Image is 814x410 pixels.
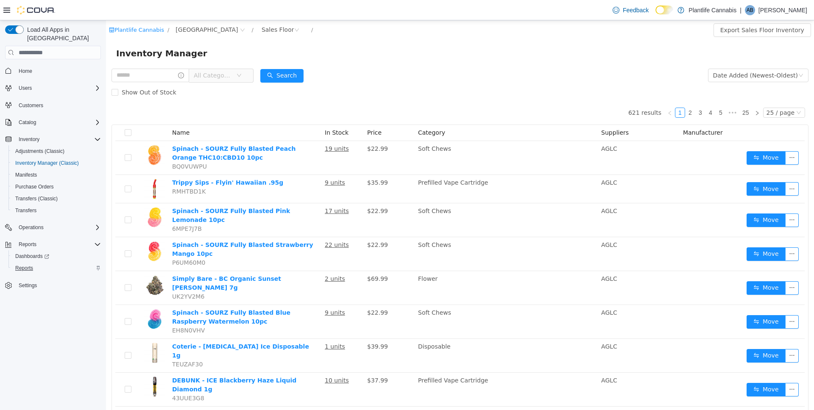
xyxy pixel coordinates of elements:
[66,374,98,381] span: 43UUE3G8
[641,162,680,175] button: icon: swapMove
[205,6,207,13] span: /
[15,100,47,111] a: Customers
[599,87,610,97] li: 4
[15,172,37,178] span: Manifests
[679,329,693,342] button: icon: ellipsis
[745,5,755,15] div: Aaron Black
[2,238,104,250] button: Reports
[38,220,59,241] img: Spinach - SOURZ Fully Blasted Strawberry Mango 10pc hero shot
[12,146,68,156] a: Adjustments (Classic)
[12,194,101,204] span: Transfers (Classic)
[641,227,680,241] button: icon: swapMove
[495,125,511,132] span: AGLC
[309,251,492,285] td: Flower
[38,254,59,275] img: Simply Bare - BC Organic Sunset Runtz 7g hero shot
[146,6,148,13] span: /
[8,262,104,274] button: Reports
[15,148,64,155] span: Adjustments (Classic)
[19,102,43,109] span: Customers
[219,323,239,330] u: 1 units
[19,241,36,248] span: Reports
[15,134,43,144] button: Inventory
[561,90,566,95] i: icon: left
[134,7,139,12] i: icon: close-circle
[15,83,101,93] span: Users
[641,363,680,376] button: icon: swapMove
[495,255,511,262] span: AGLC
[19,224,44,231] span: Operations
[600,88,609,97] a: 4
[66,125,190,141] a: Spinach - SOURZ Fully Blasted Peach Orange THC10:CBD10 10pc
[19,68,32,75] span: Home
[15,222,101,233] span: Operations
[261,221,282,228] span: $22.99
[2,116,104,128] button: Catalog
[623,6,649,14] span: Feedback
[740,5,742,15] p: |
[15,65,101,76] span: Home
[154,49,198,62] button: icon: searchSearch
[261,289,282,296] span: $22.99
[261,159,282,166] span: $35.99
[8,250,104,262] a: Dashboards
[219,221,243,228] u: 22 units
[655,6,673,14] input: Dark Mode
[38,356,59,377] img: DEBUNK - ICE Blackberry Haze Liquid Diamond 1g hero shot
[38,124,59,145] img: Spinach - SOURZ Fully Blasted Peach Orange THC10:CBD10 10pc hero shot
[2,222,104,233] button: Operations
[219,125,243,132] u: 19 units
[495,323,511,330] span: AGLC
[261,125,282,132] span: $22.99
[8,181,104,193] button: Purchase Orders
[569,87,579,97] li: 1
[15,117,101,127] span: Catalog
[2,64,104,77] button: Home
[66,307,99,313] span: EH8N0VHV
[609,2,652,19] a: Feedback
[758,5,807,15] p: [PERSON_NAME]
[12,158,101,168] span: Inventory Manager (Classic)
[88,51,126,59] span: All Categories
[12,170,101,180] span: Manifests
[661,88,689,97] div: 25 / page
[608,3,705,17] button: Export Sales Floor Inventory
[579,87,589,97] li: 2
[620,87,633,97] span: •••
[8,157,104,169] button: Inventory Manager (Classic)
[72,52,78,58] i: icon: info-circle
[66,187,184,203] a: Spinach - SOURZ Fully Blasted Pink Lemonade 10pc
[261,357,282,363] span: $37.99
[12,182,57,192] a: Purchase Orders
[309,319,492,352] td: Disposable
[8,193,104,205] button: Transfers (Classic)
[8,169,104,181] button: Manifests
[620,87,633,97] li: Next 5 Pages
[3,6,58,13] a: icon: shopPlantlife Cannabis
[66,273,98,280] span: UK2YV2M6
[495,187,511,194] span: AGLC
[15,183,54,190] span: Purchase Orders
[577,109,617,116] span: Manufacturer
[66,205,96,212] span: 6MPE7J7B
[38,158,59,179] img: Trippy Sips - Flyin' Hawaiian .95g hero shot
[15,117,39,127] button: Catalog
[309,183,492,217] td: Soft Chews
[309,121,492,155] td: Soft Chews
[641,131,680,144] button: icon: swapMove
[66,221,207,237] a: Spinach - SOURZ Fully Blasted Strawberry Mango 10pc
[66,357,190,372] a: DEBUNK - ICE Blackberry Haze Liquid Diamond 1g
[607,49,692,61] div: Date Added (Newest-Oldest)
[641,193,680,207] button: icon: swapMove
[2,133,104,145] button: Inventory
[15,207,36,214] span: Transfers
[15,239,101,249] span: Reports
[12,170,40,180] a: Manifests
[633,87,646,97] li: 25
[312,109,339,116] span: Category
[495,159,511,166] span: AGLC
[569,88,579,97] a: 1
[12,146,101,156] span: Adjustments (Classic)
[12,182,101,192] span: Purchase Orders
[3,7,8,12] i: icon: shop
[66,255,175,271] a: Simply Bare - BC Organic Sunset [PERSON_NAME] 7g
